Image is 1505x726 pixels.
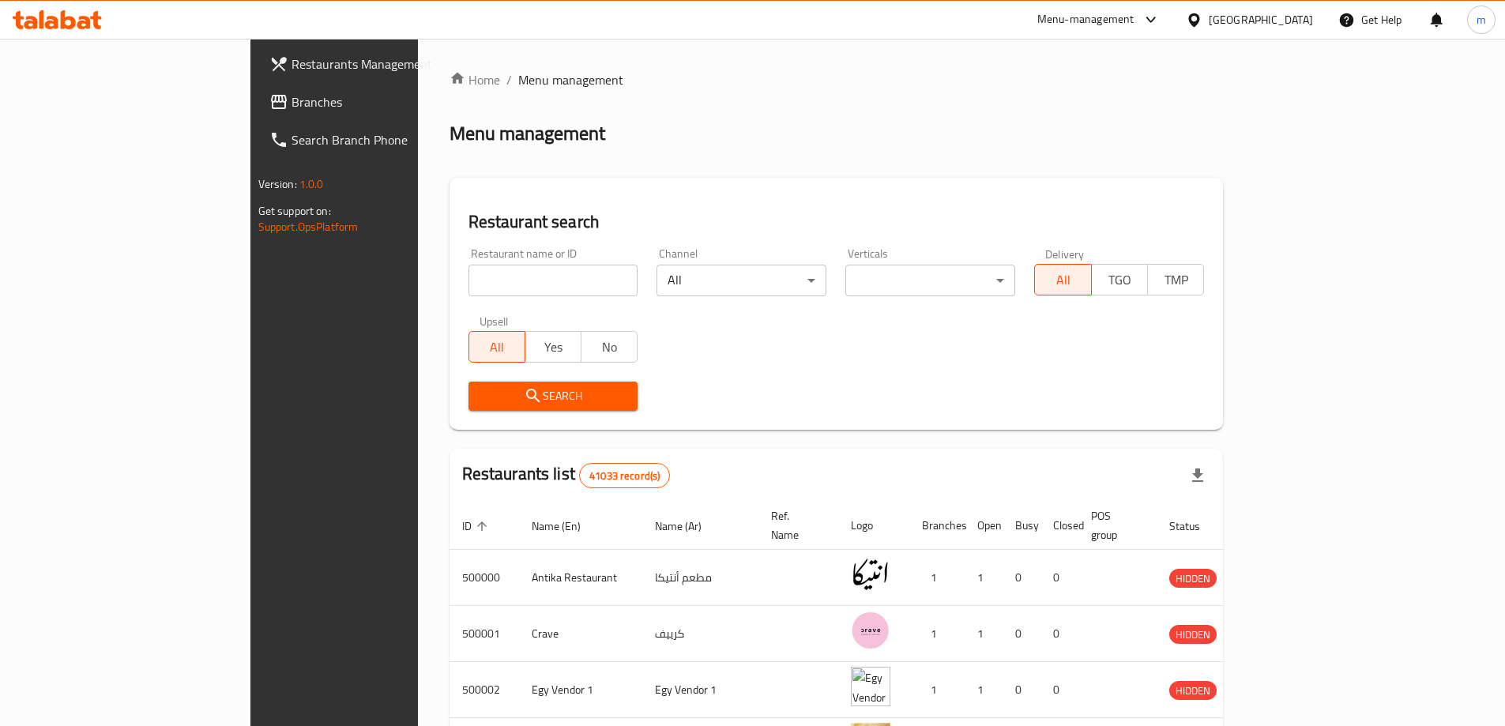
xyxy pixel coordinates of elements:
td: 1 [965,662,1003,718]
span: Menu management [518,70,623,89]
div: Export file [1179,457,1217,495]
a: Branches [257,83,502,121]
span: No [588,336,631,359]
span: HIDDEN [1169,570,1217,588]
div: ​ [845,265,1015,296]
td: Egy Vendor 1 [519,662,642,718]
span: 41033 record(s) [580,468,669,483]
button: No [581,331,638,363]
button: All [1034,264,1091,295]
span: 1.0.0 [299,174,324,194]
span: Name (En) [532,517,601,536]
img: Egy Vendor 1 [851,667,890,706]
label: Upsell [480,315,509,326]
span: Status [1169,517,1221,536]
td: 0 [1003,662,1040,718]
h2: Restaurant search [468,210,1205,234]
span: ID [462,517,492,536]
td: مطعم أنتيكا [642,550,758,606]
span: All [476,336,519,359]
nav: breadcrumb [450,70,1224,89]
div: HIDDEN [1169,625,1217,644]
a: Search Branch Phone [257,121,502,159]
span: TMP [1154,269,1198,292]
td: 1 [909,606,965,662]
label: Delivery [1045,248,1085,259]
td: 0 [1003,606,1040,662]
a: Restaurants Management [257,45,502,83]
td: كرييف [642,606,758,662]
td: Crave [519,606,642,662]
span: Version: [258,174,297,194]
span: Name (Ar) [655,517,722,536]
th: Branches [909,502,965,550]
td: 0 [1003,550,1040,606]
span: Restaurants Management [292,55,489,73]
div: HIDDEN [1169,681,1217,700]
td: Egy Vendor 1 [642,662,758,718]
button: TMP [1147,264,1204,295]
span: TGO [1098,269,1142,292]
span: Ref. Name [771,506,819,544]
div: Menu-management [1037,10,1134,29]
span: Yes [532,336,575,359]
div: Total records count [579,463,670,488]
th: Closed [1040,502,1078,550]
td: 1 [909,550,965,606]
img: Antika Restaurant [851,555,890,594]
span: HIDDEN [1169,682,1217,700]
span: m [1477,11,1486,28]
h2: Restaurants list [462,462,671,488]
button: Yes [525,331,581,363]
span: Search Branch Phone [292,130,489,149]
span: Search [481,386,626,406]
td: 1 [965,550,1003,606]
td: Antika Restaurant [519,550,642,606]
th: Busy [1003,502,1040,550]
span: POS group [1091,506,1138,544]
td: 0 [1040,606,1078,662]
span: Branches [292,92,489,111]
img: Crave [851,611,890,650]
td: 1 [909,662,965,718]
th: Open [965,502,1003,550]
input: Search for restaurant name or ID.. [468,265,638,296]
li: / [506,70,512,89]
div: [GEOGRAPHIC_DATA] [1209,11,1313,28]
h2: Menu management [450,121,605,146]
a: Support.OpsPlatform [258,216,359,237]
th: Logo [838,502,909,550]
div: All [657,265,826,296]
button: All [468,331,525,363]
span: Get support on: [258,201,331,221]
td: 1 [965,606,1003,662]
button: Search [468,382,638,411]
button: TGO [1091,264,1148,295]
td: 0 [1040,662,1078,718]
td: 0 [1040,550,1078,606]
span: All [1041,269,1085,292]
span: HIDDEN [1169,626,1217,644]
